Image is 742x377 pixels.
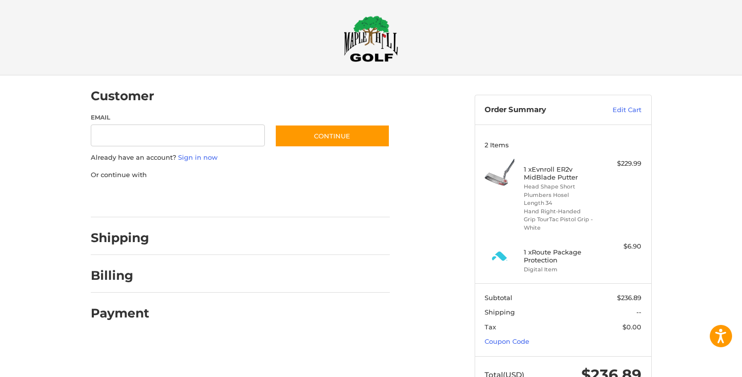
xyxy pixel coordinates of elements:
div: $6.90 [602,242,641,251]
button: Continue [275,125,390,147]
span: Subtotal [485,294,512,302]
span: Shipping [485,308,515,316]
img: Maple Hill Golf [344,15,398,62]
span: Tax [485,323,496,331]
h4: 1 x Evnroll ER2v MidBlade Putter [524,165,600,182]
iframe: PayPal-paypal [87,189,162,207]
span: $236.89 [617,294,641,302]
span: -- [636,308,641,316]
li: Length 34 [524,199,600,207]
h4: 1 x Route Package Protection [524,248,600,264]
a: Edit Cart [591,105,641,115]
p: Or continue with [91,170,390,180]
a: Coupon Code [485,337,529,345]
iframe: PayPal-venmo [255,189,330,207]
label: Email [91,113,265,122]
div: $229.99 [602,159,641,169]
h3: 2 Items [485,141,641,149]
h2: Billing [91,268,149,283]
span: $0.00 [622,323,641,331]
iframe: PayPal-paylater [172,189,246,207]
li: Head Shape Short Plumbers Hosel [524,183,600,199]
li: Digital Item [524,265,600,274]
h2: Shipping [91,230,149,246]
a: Sign in now [178,153,218,161]
h2: Customer [91,88,154,104]
li: Grip TourTac Pistol Grip - White [524,215,600,232]
h3: Order Summary [485,105,591,115]
li: Hand Right-Handed [524,207,600,216]
h2: Payment [91,306,149,321]
p: Already have an account? [91,153,390,163]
